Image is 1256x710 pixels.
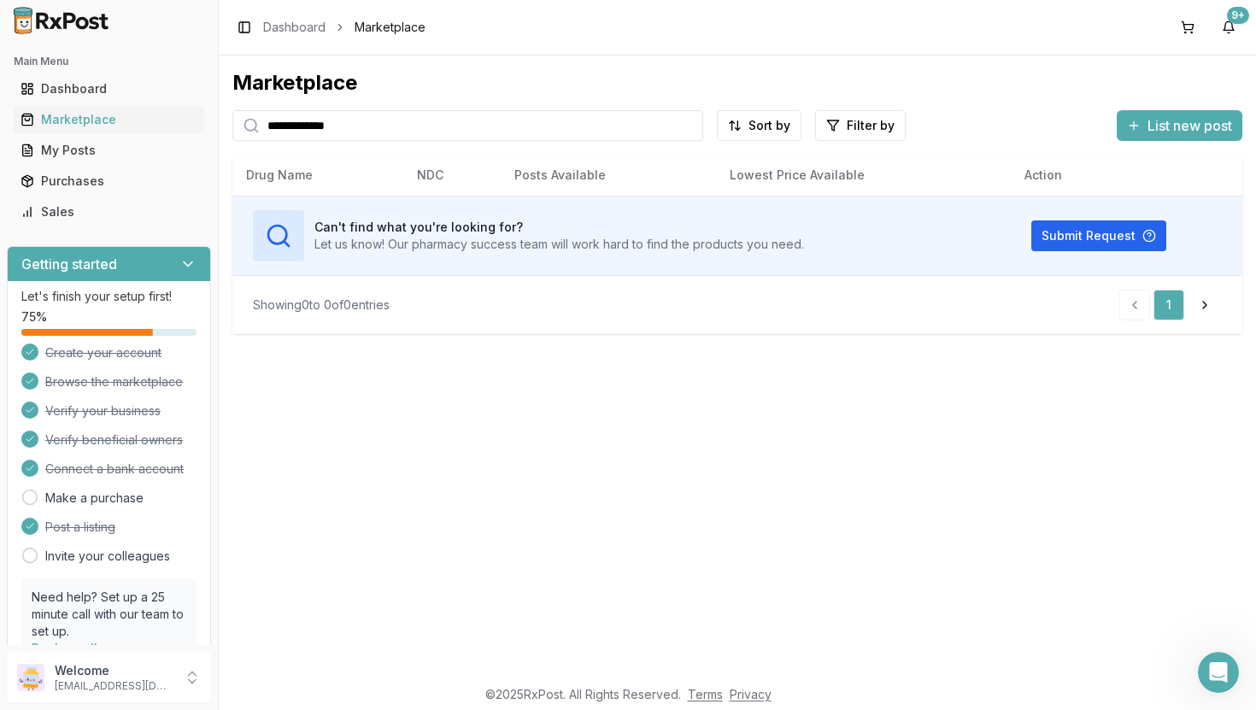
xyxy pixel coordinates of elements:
img: RxPost Logo [7,7,116,34]
p: Welcome [55,662,173,679]
iframe: Intercom live chat [1198,652,1239,693]
div: 9+ [1227,7,1249,24]
span: Filter by [847,117,895,134]
h3: Getting started [21,254,117,274]
span: Verify beneficial owners [45,431,183,449]
span: Post a listing [45,519,115,536]
a: Terms [688,687,723,701]
button: Filter by [815,110,906,141]
a: 1 [1153,290,1184,320]
h3: Can't find what you're looking for? [314,219,804,236]
button: Sales [7,198,211,226]
button: Purchases [7,167,211,195]
a: Dashboard [14,73,204,104]
div: Marketplace [21,111,197,128]
p: Let us know! Our pharmacy success team will work hard to find the products you need. [314,236,804,253]
nav: pagination [1119,290,1222,320]
a: Book a call [32,641,97,655]
span: List new post [1147,115,1232,136]
a: Go to next page [1188,290,1222,320]
button: Sort by [717,110,801,141]
th: Lowest Price Available [716,155,1011,196]
nav: breadcrumb [263,19,426,36]
a: Sales [14,197,204,227]
span: Marketplace [355,19,426,36]
div: My Posts [21,142,197,159]
span: 75 % [21,308,47,326]
div: Sales [21,203,197,220]
span: Sort by [748,117,790,134]
th: Posts Available [501,155,716,196]
a: Make a purchase [45,490,144,507]
button: 9+ [1215,14,1242,41]
h2: Main Menu [14,55,204,68]
div: Purchases [21,173,197,190]
a: Dashboard [263,19,326,36]
a: Invite your colleagues [45,548,170,565]
button: Marketplace [7,106,211,133]
span: Verify your business [45,402,161,420]
button: My Posts [7,137,211,164]
div: Showing 0 to 0 of 0 entries [253,296,390,314]
p: Let's finish your setup first! [21,288,197,305]
span: Browse the marketplace [45,373,183,390]
a: Purchases [14,166,204,197]
a: Privacy [730,687,772,701]
div: Marketplace [232,69,1242,97]
th: Action [1011,155,1242,196]
th: Drug Name [232,155,403,196]
div: Dashboard [21,80,197,97]
a: My Posts [14,135,204,166]
p: [EMAIL_ADDRESS][DOMAIN_NAME] [55,679,173,693]
span: Create your account [45,344,161,361]
button: Dashboard [7,75,211,103]
p: Need help? Set up a 25 minute call with our team to set up. [32,589,186,640]
a: List new post [1117,119,1242,136]
span: Connect a bank account [45,461,184,478]
a: Marketplace [14,104,204,135]
img: User avatar [17,664,44,691]
th: NDC [403,155,501,196]
button: List new post [1117,110,1242,141]
button: Submit Request [1031,220,1166,251]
